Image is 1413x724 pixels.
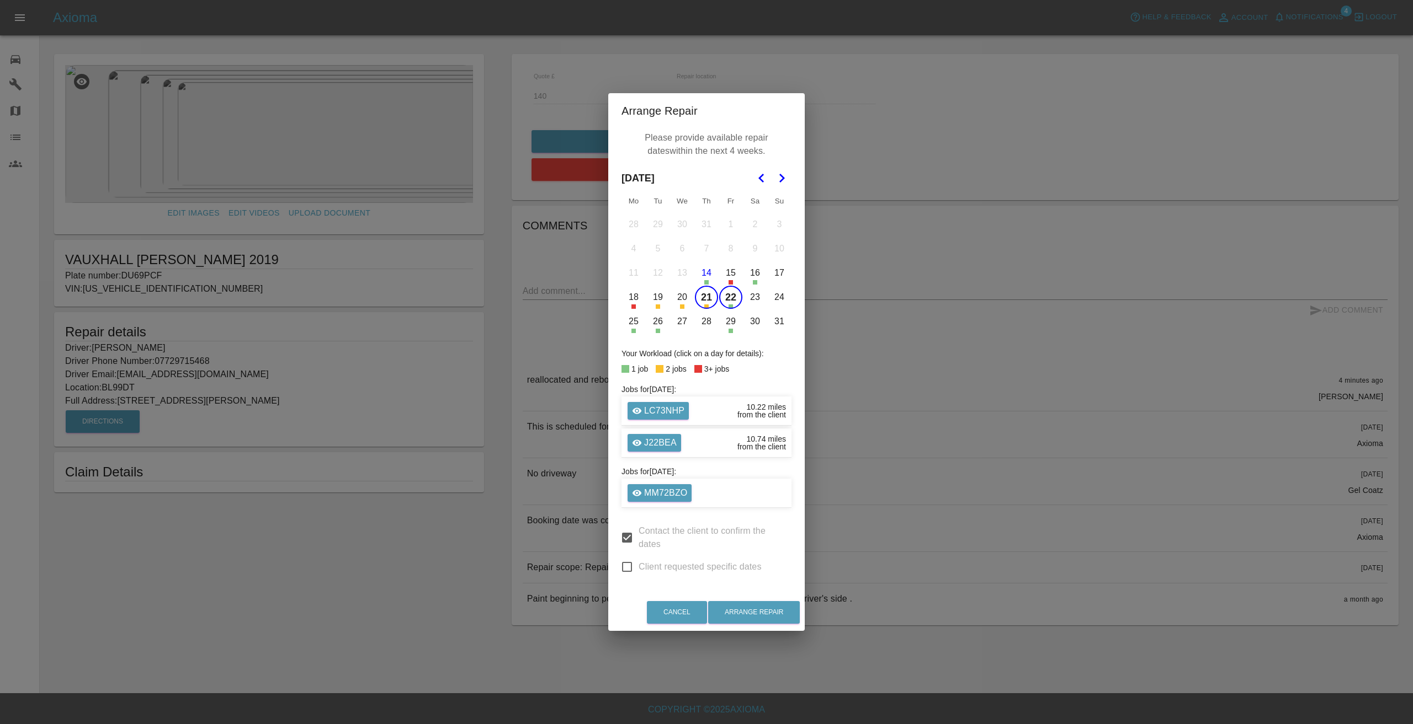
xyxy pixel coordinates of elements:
table: August 2025 [621,190,792,334]
p: J22BEA [644,436,677,449]
div: 10.22 miles [746,403,786,411]
h6: Jobs for [DATE] : [621,383,792,395]
button: Saturday, August 9th, 2025 [743,237,767,260]
button: Sunday, August 31st, 2025 [768,310,791,333]
button: Monday, August 11th, 2025 [622,261,645,285]
button: Monday, August 4th, 2025 [622,237,645,260]
button: Thursday, July 31st, 2025 [695,213,718,236]
th: Wednesday [670,190,694,212]
div: 10.74 miles [746,435,786,443]
h6: Jobs for [DATE] : [621,465,792,478]
div: 2 jobs [666,362,686,376]
button: Thursday, August 28th, 2025 [695,310,718,333]
a: MM72BZO [628,484,692,502]
th: Sunday [767,190,792,212]
div: from the client [737,443,786,451]
button: Sunday, August 3rd, 2025 [768,213,791,236]
button: Go to the Next Month [772,168,792,188]
button: Monday, July 28th, 2025 [622,213,645,236]
button: Friday, August 22nd, 2025, selected [719,286,742,309]
button: Tuesday, August 5th, 2025 [646,237,670,260]
button: Sunday, August 17th, 2025 [768,261,791,285]
button: Friday, August 15th, 2025 [719,261,742,285]
button: Wednesday, July 30th, 2025 [671,213,694,236]
button: Saturday, August 30th, 2025 [743,310,767,333]
span: Client requested specific dates [639,560,762,573]
button: Arrange Repair [708,601,800,624]
button: Wednesday, August 20th, 2025 [671,286,694,309]
button: Cancel [647,601,707,624]
a: J22BEA [628,434,681,452]
p: MM72BZO [644,486,687,500]
button: Saturday, August 2nd, 2025 [743,213,767,236]
p: LC73NHP [644,404,684,417]
div: 1 job [631,362,648,376]
button: Tuesday, August 26th, 2025 [646,310,670,333]
button: Saturday, August 16th, 2025 [743,261,767,285]
button: Today, Thursday, August 14th, 2025 [695,261,718,285]
button: Thursday, August 7th, 2025 [695,237,718,260]
button: Monday, August 18th, 2025 [622,286,645,309]
div: from the client [737,411,786,419]
th: Saturday [743,190,767,212]
div: 3+ jobs [704,362,730,376]
button: Sunday, August 24th, 2025 [768,286,791,309]
button: Go to the Previous Month [752,168,772,188]
button: Sunday, August 10th, 2025 [768,237,791,260]
h2: Arrange Repair [608,93,805,128]
a: LC73NHP [628,402,689,420]
button: Tuesday, August 19th, 2025 [646,286,670,309]
button: Friday, August 1st, 2025 [719,213,742,236]
span: [DATE] [621,166,655,190]
th: Monday [621,190,646,212]
p: Please provide available repair dates within the next 4 weeks. [627,128,786,160]
button: Wednesday, August 27th, 2025 [671,310,694,333]
button: Tuesday, August 12th, 2025 [646,261,670,285]
button: Wednesday, August 6th, 2025 [671,237,694,260]
div: Your Workload (click on a day for details): [621,347,792,360]
span: Contact the client to confirm the dates [639,524,783,551]
th: Friday [719,190,743,212]
button: Friday, August 29th, 2025 [719,310,742,333]
button: Thursday, August 21st, 2025, selected [695,286,718,309]
button: Saturday, August 23rd, 2025 [743,286,767,309]
th: Tuesday [646,190,670,212]
th: Thursday [694,190,719,212]
button: Monday, August 25th, 2025 [622,310,645,333]
button: Wednesday, August 13th, 2025 [671,261,694,285]
button: Friday, August 8th, 2025 [719,237,742,260]
button: Tuesday, July 29th, 2025 [646,213,670,236]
